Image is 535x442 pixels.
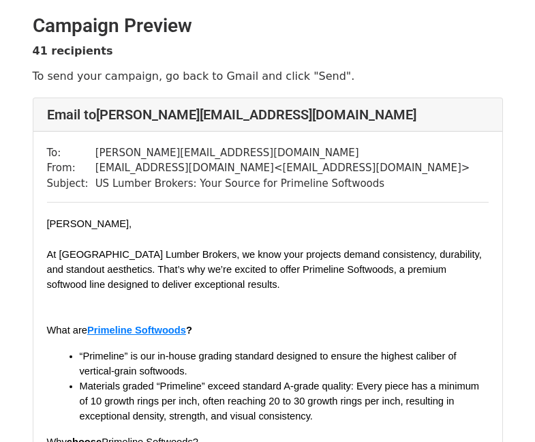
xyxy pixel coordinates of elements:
[47,325,87,336] span: What are
[33,14,503,38] h2: Campaign Preview
[80,381,483,422] span: Materials graded “Primeline” exceed standard A-grade quality: Every piece has a minimum of 10 gro...
[47,218,132,229] span: [PERSON_NAME],
[95,176,470,192] td: US Lumber Brokers: Your Source for Primeline Softwoods
[33,44,113,57] strong: 41 recipients
[47,160,95,176] td: From:
[47,249,485,290] span: At [GEOGRAPHIC_DATA] Lumber Brokers, we know your projects demand consistency, durability, and st...
[80,351,459,377] span: “Primeline” is our in-house grading standard designed to ensure the highest caliber of vertical-g...
[186,325,192,336] span: ?
[95,145,470,161] td: [PERSON_NAME][EMAIL_ADDRESS][DOMAIN_NAME]
[47,176,95,192] td: Subject:
[95,160,470,176] td: [EMAIL_ADDRESS][DOMAIN_NAME] < [EMAIL_ADDRESS][DOMAIN_NAME] >
[87,323,186,336] a: Primeline Softwoods
[33,69,503,83] p: To send your campaign, go back to Gmail and click "Send".
[47,106,489,123] h4: Email to [PERSON_NAME][EMAIL_ADDRESS][DOMAIN_NAME]
[87,325,186,336] span: Primeline Softwoods
[47,145,95,161] td: To:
